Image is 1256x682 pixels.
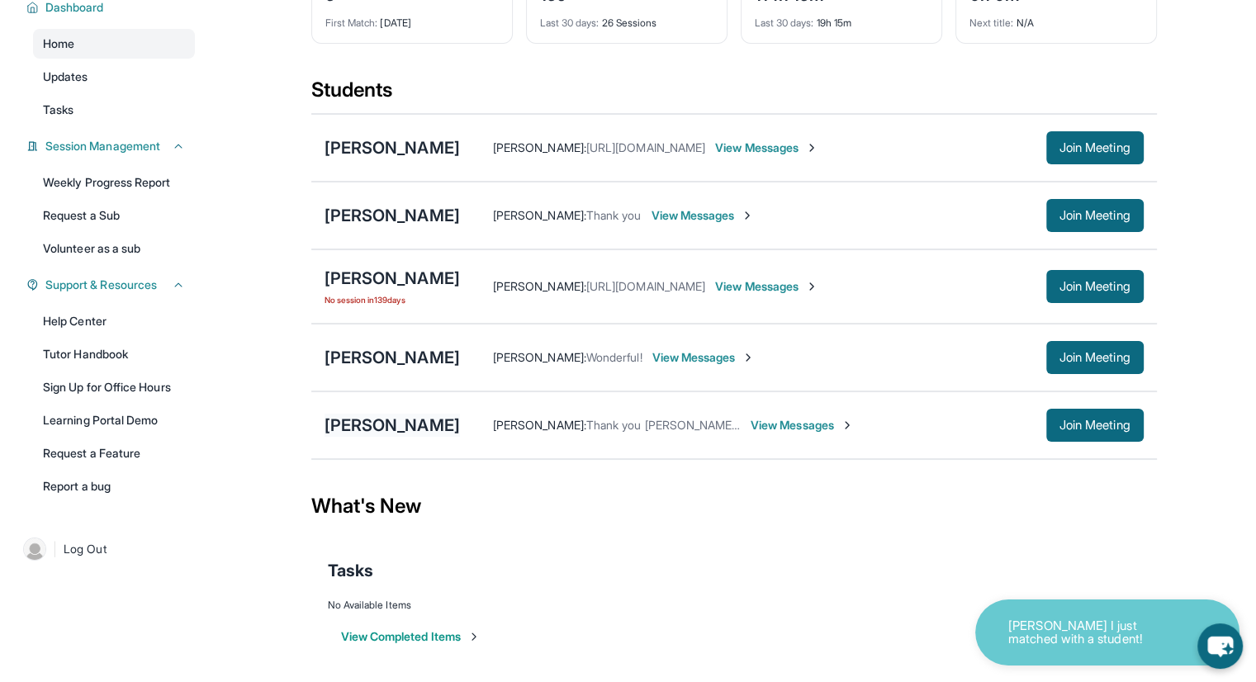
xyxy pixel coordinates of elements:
[1059,211,1130,220] span: Join Meeting
[1046,199,1144,232] button: Join Meeting
[586,418,868,432] span: Thank you [PERSON_NAME]. We will see you at 5 pm.
[715,140,818,156] span: View Messages
[43,69,88,85] span: Updates
[1059,353,1130,362] span: Join Meeting
[540,7,713,30] div: 26 Sessions
[325,414,460,437] div: [PERSON_NAME]
[969,17,1014,29] span: Next title :
[586,208,642,222] span: Thank you
[33,234,195,263] a: Volunteer as a sub
[1046,131,1144,164] button: Join Meeting
[805,141,818,154] img: Chevron-Right
[53,539,57,559] span: |
[33,372,195,402] a: Sign Up for Office Hours
[540,17,600,29] span: Last 30 days :
[39,277,185,293] button: Support & Resources
[493,208,586,222] span: [PERSON_NAME] :
[1046,341,1144,374] button: Join Meeting
[43,102,73,118] span: Tasks
[33,62,195,92] a: Updates
[33,405,195,435] a: Learning Portal Demo
[17,531,195,567] a: |Log Out
[33,95,195,125] a: Tasks
[328,599,1140,612] div: No Available Items
[586,350,642,364] span: Wonderful!
[755,7,928,30] div: 19h 15m
[43,36,74,52] span: Home
[586,279,705,293] span: [URL][DOMAIN_NAME]
[33,168,195,197] a: Weekly Progress Report
[33,471,195,501] a: Report a bug
[325,267,460,290] div: [PERSON_NAME]
[325,204,460,227] div: [PERSON_NAME]
[325,17,378,29] span: First Match :
[742,351,755,364] img: Chevron-Right
[1008,619,1173,646] p: [PERSON_NAME] I just matched with a student!
[652,349,756,366] span: View Messages
[33,29,195,59] a: Home
[1059,282,1130,291] span: Join Meeting
[493,140,586,154] span: [PERSON_NAME] :
[1046,270,1144,303] button: Join Meeting
[341,628,481,645] button: View Completed Items
[493,418,586,432] span: [PERSON_NAME] :
[586,140,705,154] span: [URL][DOMAIN_NAME]
[715,278,818,295] span: View Messages
[39,138,185,154] button: Session Management
[33,438,195,468] a: Request a Feature
[45,138,160,154] span: Session Management
[651,207,754,224] span: View Messages
[311,470,1157,542] div: What's New
[325,7,499,30] div: [DATE]
[325,136,460,159] div: [PERSON_NAME]
[45,277,157,293] span: Support & Resources
[328,559,373,582] span: Tasks
[1059,143,1130,153] span: Join Meeting
[805,280,818,293] img: Chevron-Right
[325,293,460,306] span: No session in 139 days
[755,17,814,29] span: Last 30 days :
[33,306,195,336] a: Help Center
[64,541,107,557] span: Log Out
[841,419,854,432] img: Chevron-Right
[493,350,586,364] span: [PERSON_NAME] :
[969,7,1143,30] div: N/A
[325,346,460,369] div: [PERSON_NAME]
[1059,420,1130,430] span: Join Meeting
[1046,409,1144,442] button: Join Meeting
[311,77,1157,113] div: Students
[33,339,195,369] a: Tutor Handbook
[741,209,754,222] img: Chevron-Right
[493,279,586,293] span: [PERSON_NAME] :
[23,538,46,561] img: user-img
[751,417,854,433] span: View Messages
[33,201,195,230] a: Request a Sub
[1197,623,1243,669] button: chat-button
